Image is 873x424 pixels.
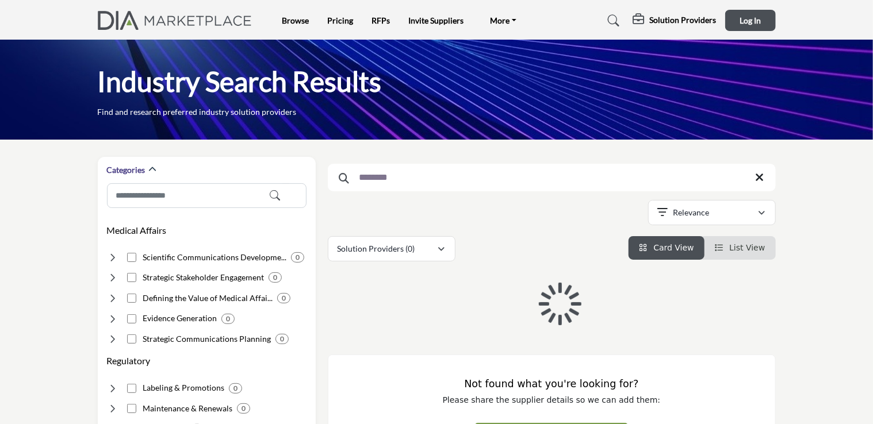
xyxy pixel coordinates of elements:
[242,404,246,413] b: 0
[328,236,455,261] button: Solution Providers (0)
[729,243,765,252] span: List View
[653,243,694,252] span: Card View
[629,236,704,260] li: Card View
[143,333,271,345] h4: Strategic Communications Planning: Developing publication plans demonstrating product benefits an...
[233,384,238,392] b: 0
[226,315,230,323] b: 0
[650,15,717,25] h5: Solution Providers
[408,16,464,25] a: Invite Suppliers
[327,16,353,25] a: Pricing
[351,378,752,390] h3: Not found what you're looking for?
[143,382,224,394] h4: Labeling & Promotions: Determining safe product use specifications and claims.
[127,384,136,393] input: Select Labeling & Promotions checkbox
[725,10,776,31] button: Log In
[127,334,136,344] input: Select Strategic Communications Planning checkbox
[338,243,415,255] p: Solution Providers (0)
[328,164,776,191] input: Search Keyword
[269,272,282,283] div: 0 Results For Strategic Stakeholder Engagement
[107,223,167,237] button: Medical Affairs
[127,294,136,303] input: Select Defining the Value of Medical Affairs checkbox
[482,13,524,29] a: More
[673,207,709,218] p: Relevance
[277,293,290,303] div: 0 Results For Defining the Value of Medical Affairs
[648,200,776,225] button: Relevance
[143,313,217,324] h4: Evidence Generation: Research to support clinical and economic value claims.
[704,236,776,260] li: List View
[372,16,390,25] a: RFPs
[98,11,258,30] img: Site Logo
[282,16,309,25] a: Browse
[291,252,304,263] div: 0 Results For Scientific Communications Development
[280,335,284,343] b: 0
[273,273,277,282] b: 0
[740,16,761,25] span: Log In
[143,292,273,304] h4: Defining the Value of Medical Affairs
[143,403,232,414] h4: Maintenance & Renewals: Maintaining marketing authorizations and safety reporting.
[715,243,765,252] a: View List
[229,383,242,394] div: 0 Results For Labeling & Promotions
[127,253,136,262] input: Select Scientific Communications Development checkbox
[237,403,250,414] div: 0 Results For Maintenance & Renewals
[98,106,297,118] p: Find and research preferred industry solution providers
[107,354,151,368] button: Regulatory
[143,252,286,263] h4: Scientific Communications Development: Creating scientific content showcasing clinical evidence.
[127,404,136,413] input: Select Maintenance & Renewals checkbox
[127,314,136,323] input: Select Evidence Generation checkbox
[296,253,300,261] b: 0
[282,294,286,302] b: 0
[443,395,661,404] span: Please share the supplier details so we can add them:
[275,334,289,344] div: 0 Results For Strategic Communications Planning
[107,164,145,176] h2: Categories
[143,272,264,283] h4: Strategic Stakeholder Engagement: Interacting with key opinion leaders and advocacy partners.
[639,243,694,252] a: View Card
[107,183,307,208] input: Search Category
[127,273,136,282] input: Select Strategic Stakeholder Engagement checkbox
[98,64,382,99] h1: Industry Search Results
[633,14,717,28] div: Solution Providers
[221,314,235,324] div: 0 Results For Evidence Generation
[596,11,627,30] a: Search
